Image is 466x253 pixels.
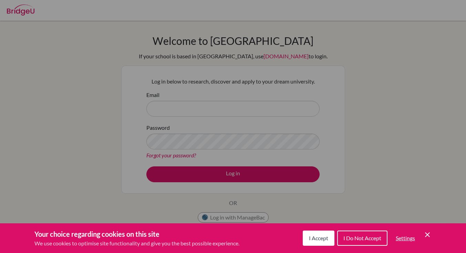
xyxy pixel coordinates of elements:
p: We use cookies to optimise site functionality and give you the best possible experience. [34,239,239,247]
span: I Accept [309,235,328,241]
span: I Do Not Accept [343,235,381,241]
button: I Accept [303,231,334,246]
button: Settings [390,231,421,245]
h3: Your choice regarding cookies on this site [34,229,239,239]
button: Save and close [423,231,432,239]
span: Settings [396,235,415,241]
button: I Do Not Accept [337,231,387,246]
